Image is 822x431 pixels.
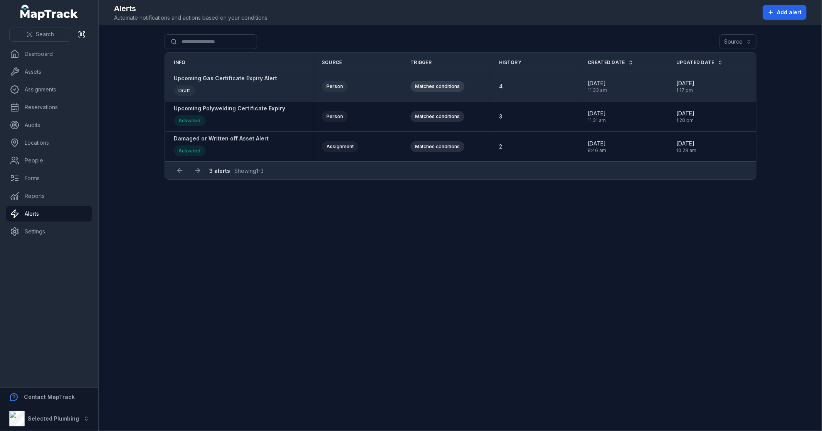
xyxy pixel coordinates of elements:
span: Search [36,30,54,38]
a: Updated Date [676,59,723,66]
div: Activated [174,115,205,126]
div: Person [322,81,348,92]
div: Matches conditions [410,141,464,152]
span: Trigger [410,59,432,66]
span: History [499,59,521,66]
span: · Showing 1 - 3 [210,167,264,174]
span: [DATE] [676,140,696,147]
span: Info [174,59,186,66]
strong: 3 alerts [210,167,230,174]
a: Upcoming Polywelding Certificate ExpiryActivated [174,105,286,128]
a: Created Date [588,59,634,66]
span: 10:29 am [676,147,696,154]
span: 1:20 pm [676,117,694,123]
a: Damaged or Written off Asset AlertActivated [174,135,269,158]
time: 3/27/2025, 10:29:05 AM [676,140,696,154]
span: [DATE] [588,140,606,147]
a: Alerts [6,206,92,221]
a: Reservations [6,100,92,115]
a: Dashboard [6,46,92,62]
strong: Upcoming Polywelding Certificate Expiry [174,105,286,112]
span: [DATE] [676,79,694,87]
time: 8/18/2025, 1:17:53 PM [676,79,694,93]
a: Audits [6,117,92,133]
time: 1/15/2025, 8:46:09 AM [588,140,606,154]
span: 11:33 am [588,87,607,93]
button: Add alert [763,5,807,20]
span: 4 [499,83,503,90]
span: Created Date [588,59,625,66]
a: Forms [6,171,92,186]
span: 3 [499,113,502,120]
span: Add alert [777,8,802,16]
div: Person [322,111,348,122]
div: Draft [174,85,195,96]
strong: Damaged or Written off Asset Alert [174,135,269,142]
a: MapTrack [20,5,78,20]
time: 8/18/2025, 1:20:10 PM [676,110,694,123]
a: Reports [6,188,92,204]
a: Locations [6,135,92,150]
a: Assets [6,64,92,79]
div: Matches conditions [410,111,464,122]
span: 8:46 am [588,147,606,154]
span: 1:17 pm [676,87,694,93]
a: Upcoming Gas Certificate Expiry AlertDraft [174,74,277,98]
div: Activated [174,145,205,156]
a: People [6,153,92,168]
strong: Selected Plumbing [28,415,79,422]
div: Matches conditions [410,81,464,92]
span: Automate notifications and actions based on your conditions. [114,14,269,22]
span: 11:31 am [588,117,606,123]
strong: Contact MapTrack [24,394,75,400]
span: Source [322,59,342,66]
a: Assignments [6,82,92,97]
div: Assignment [322,141,358,152]
strong: Upcoming Gas Certificate Expiry Alert [174,74,277,82]
button: Search [9,27,71,42]
time: 8/18/2025, 11:33:45 AM [588,79,607,93]
span: 2 [499,143,502,150]
span: [DATE] [676,110,694,117]
time: 8/18/2025, 11:31:57 AM [588,110,606,123]
button: Source [719,34,756,49]
span: [DATE] [588,79,607,87]
span: Updated Date [676,59,714,66]
span: [DATE] [588,110,606,117]
a: Settings [6,224,92,239]
h2: Alerts [114,3,269,14]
